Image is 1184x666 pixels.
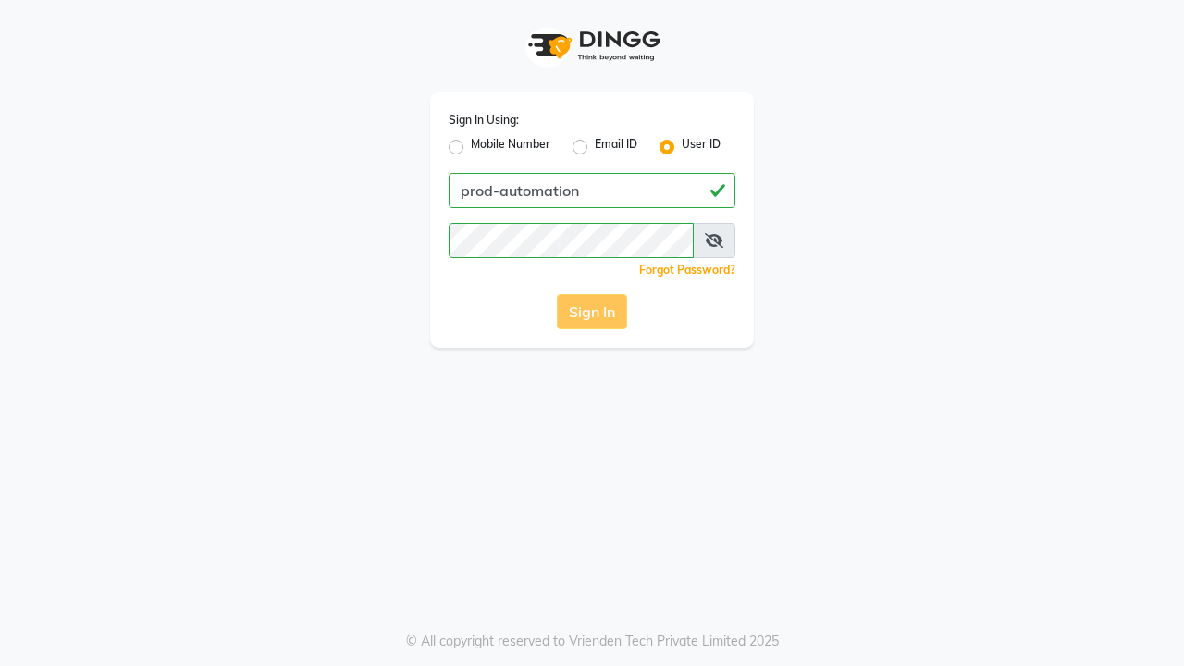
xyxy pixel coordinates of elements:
[449,173,735,208] input: Username
[449,223,694,258] input: Username
[449,112,519,129] label: Sign In Using:
[595,136,637,158] label: Email ID
[471,136,550,158] label: Mobile Number
[639,263,735,277] a: Forgot Password?
[518,18,666,73] img: logo1.svg
[682,136,721,158] label: User ID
